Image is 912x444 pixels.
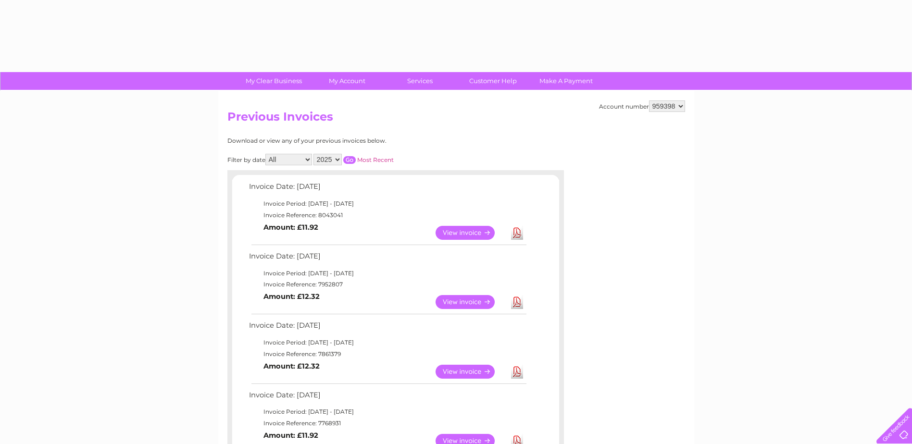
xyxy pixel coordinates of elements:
[234,72,313,90] a: My Clear Business
[511,226,523,240] a: Download
[247,389,528,407] td: Invoice Date: [DATE]
[357,156,394,163] a: Most Recent
[436,365,506,379] a: View
[247,250,528,268] td: Invoice Date: [DATE]
[453,72,533,90] a: Customer Help
[263,292,320,301] b: Amount: £12.32
[436,226,506,240] a: View
[247,180,528,198] td: Invoice Date: [DATE]
[263,223,318,232] b: Amount: £11.92
[247,406,528,418] td: Invoice Period: [DATE] - [DATE]
[599,100,685,112] div: Account number
[436,295,506,309] a: View
[247,319,528,337] td: Invoice Date: [DATE]
[307,72,387,90] a: My Account
[247,210,528,221] td: Invoice Reference: 8043041
[511,295,523,309] a: Download
[247,348,528,360] td: Invoice Reference: 7861379
[526,72,606,90] a: Make A Payment
[247,279,528,290] td: Invoice Reference: 7952807
[247,198,528,210] td: Invoice Period: [DATE] - [DATE]
[380,72,460,90] a: Services
[263,362,320,370] b: Amount: £12.32
[227,110,685,128] h2: Previous Invoices
[247,268,528,279] td: Invoice Period: [DATE] - [DATE]
[247,418,528,429] td: Invoice Reference: 7768931
[227,137,480,144] div: Download or view any of your previous invoices below.
[511,365,523,379] a: Download
[263,431,318,440] b: Amount: £11.92
[227,154,480,165] div: Filter by date
[247,337,528,348] td: Invoice Period: [DATE] - [DATE]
